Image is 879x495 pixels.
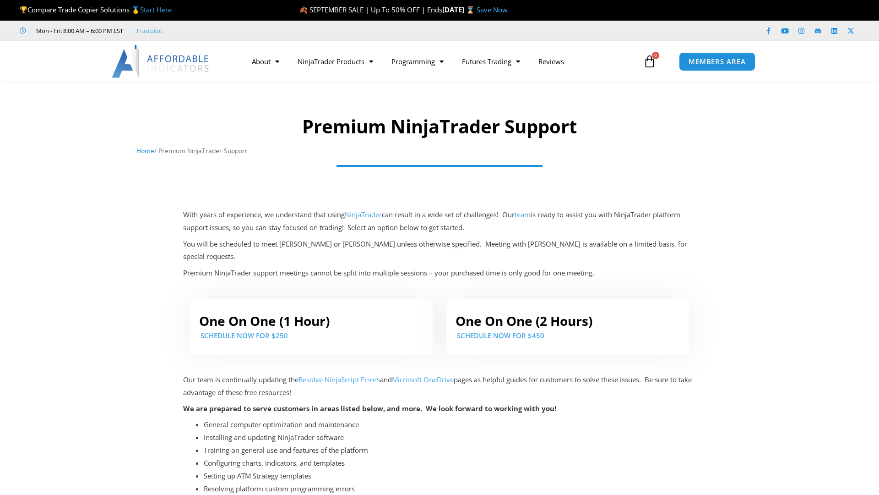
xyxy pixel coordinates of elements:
[243,51,288,72] a: About
[136,145,743,157] nav: Breadcrumb
[204,431,696,444] li: Installing and updating NinjaTrader software
[453,51,529,72] a: Futures Trading
[199,312,330,330] a: One On One (1 Hour)
[477,5,508,14] a: Save Now
[136,146,154,155] a: Home
[457,331,544,340] a: SCHEDULE NOW For $450
[204,418,696,431] li: General computer optimization and maintenance
[456,312,592,330] a: One On One (2 Hours)
[204,470,696,483] li: Setting up ATM Strategy templates
[204,457,696,470] li: Configuring charts, indicators, and templates
[288,51,382,72] a: NinjaTrader Products
[183,267,696,280] p: Premium NinjaTrader support meetings cannot be split into multiple sessions – your purchased time...
[140,5,172,14] a: Start Here
[629,48,670,75] a: 0
[689,58,746,65] span: MEMBERS AREA
[515,210,531,219] a: team
[652,52,659,59] span: 0
[204,444,696,457] li: Training on general use and features of the platform
[183,374,696,399] p: Our team is continually updating the and pages as helpful guides for customers to solve these iss...
[442,5,477,14] strong: [DATE] ⌛
[136,114,743,139] h1: Premium NinjaTrader Support
[34,25,123,36] span: Mon - Fri: 8:00 AM – 6:00 PM EST
[345,210,382,219] a: NinjaTrader
[20,5,172,14] span: Compare Trade Copier Solutions 🥇
[201,331,288,340] a: SCHEDULE NOW FOR $250
[183,404,556,413] strong: We are prepared to serve customers in areas listed below, and more. We look forward to working wi...
[183,209,696,234] p: With years of experience, we understand that using can result in a wide set of challenges! Our is...
[382,51,453,72] a: Programming
[298,375,380,384] a: Resolve NinjaScript Errors
[679,52,755,71] a: MEMBERS AREA
[299,5,442,14] span: 🍂 SEPTEMBER SALE | Up To 50% OFF | Ends
[243,51,641,72] nav: Menu
[183,238,696,264] p: You will be scheduled to meet [PERSON_NAME] or [PERSON_NAME] unless otherwise specified. Meeting ...
[136,25,163,36] a: Trustpilot
[392,375,454,384] a: Microsoft OneDrive
[529,51,573,72] a: Reviews
[20,6,27,13] img: 🏆
[112,45,210,78] img: LogoAI | Affordable Indicators – NinjaTrader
